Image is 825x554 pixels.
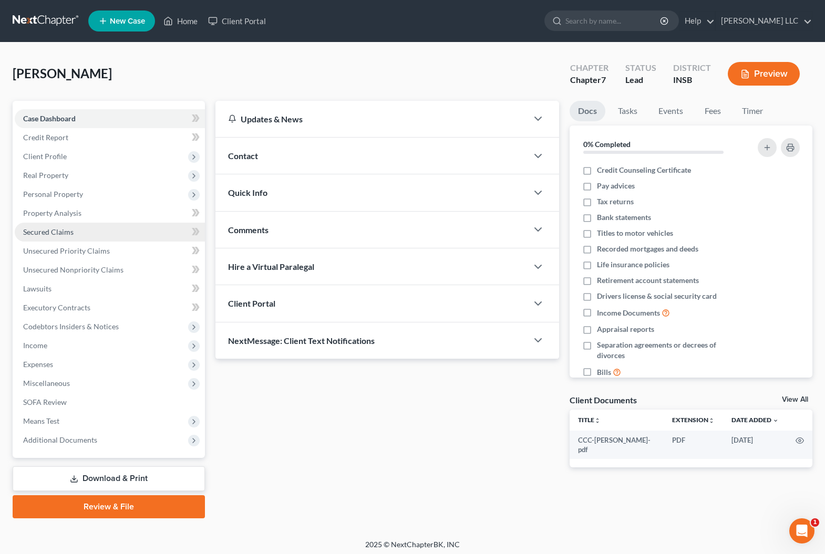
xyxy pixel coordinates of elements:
[15,393,205,412] a: SOFA Review
[625,74,656,86] div: Lead
[15,260,205,279] a: Unsecured Nonpriority Claims
[673,62,711,74] div: District
[597,275,699,286] span: Retirement account statements
[23,341,47,350] span: Income
[23,398,67,406] span: SOFA Review
[610,101,646,121] a: Tasks
[789,518,814,543] iframe: Intercom live chat
[570,394,637,405] div: Client Documents
[570,74,609,86] div: Chapter
[650,101,692,121] a: Events
[772,417,779,424] i: expand_more
[15,109,205,128] a: Case Dashboard
[597,196,634,207] span: Tax returns
[110,17,145,25] span: New Case
[728,62,800,86] button: Preview
[15,298,205,317] a: Executory Contracts
[203,12,271,30] a: Client Portal
[228,151,258,161] span: Contact
[716,12,812,30] a: [PERSON_NAME] LLC
[625,62,656,74] div: Status
[15,279,205,298] a: Lawsuits
[597,165,691,175] span: Credit Counseling Certificate
[731,416,779,424] a: Date Added expand_more
[570,431,664,459] td: CCC-[PERSON_NAME]-pdf
[597,367,611,378] span: Bills
[23,379,70,388] span: Miscellaneous
[23,322,119,331] span: Codebtors Insiders & Notices
[23,416,59,425] span: Means Test
[23,190,83,198] span: Personal Property
[672,416,715,424] a: Extensionunfold_more
[15,242,205,260] a: Unsecured Priority Claims
[673,74,711,86] div: INSB
[601,75,606,85] span: 7
[597,244,698,254] span: Recorded mortgages and deeds
[664,431,723,459] td: PDF
[597,308,660,318] span: Income Documents
[679,12,715,30] a: Help
[23,435,97,444] span: Additional Documents
[23,133,68,142] span: Credit Report
[13,466,205,491] a: Download & Print
[597,340,742,361] span: Separation agreements or decrees of divorces
[597,259,669,270] span: Life insurance policies
[15,204,205,223] a: Property Analysis
[583,140,631,149] strong: 0% Completed
[13,495,205,518] a: Review & File
[228,262,314,271] span: Hire a Virtual Paralegal
[597,324,654,335] span: Appraisal reports
[23,114,76,123] span: Case Dashboard
[570,62,609,74] div: Chapter
[23,265,123,274] span: Unsecured Nonpriority Claims
[734,101,771,121] a: Timer
[723,431,787,459] td: [DATE]
[23,227,74,236] span: Secured Claims
[597,181,635,191] span: Pay advices
[708,417,715,424] i: unfold_more
[594,417,601,424] i: unfold_more
[228,113,515,124] div: Updates & News
[228,336,375,346] span: NextMessage: Client Text Notifications
[15,128,205,147] a: Credit Report
[23,303,90,312] span: Executory Contracts
[228,298,275,308] span: Client Portal
[23,246,110,255] span: Unsecured Priority Claims
[782,396,808,403] a: View All
[23,360,53,369] span: Expenses
[565,11,662,30] input: Search by name...
[597,228,673,238] span: Titles to motor vehicles
[811,518,819,527] span: 1
[570,101,605,121] a: Docs
[158,12,203,30] a: Home
[597,291,717,301] span: Drivers license & social security card
[23,171,68,180] span: Real Property
[597,212,651,223] span: Bank statements
[696,101,729,121] a: Fees
[23,208,81,217] span: Property Analysis
[15,223,205,242] a: Secured Claims
[23,152,67,161] span: Client Profile
[228,187,267,197] span: Quick Info
[228,225,269,235] span: Comments
[23,284,51,293] span: Lawsuits
[578,416,601,424] a: Titleunfold_more
[13,66,112,81] span: [PERSON_NAME]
